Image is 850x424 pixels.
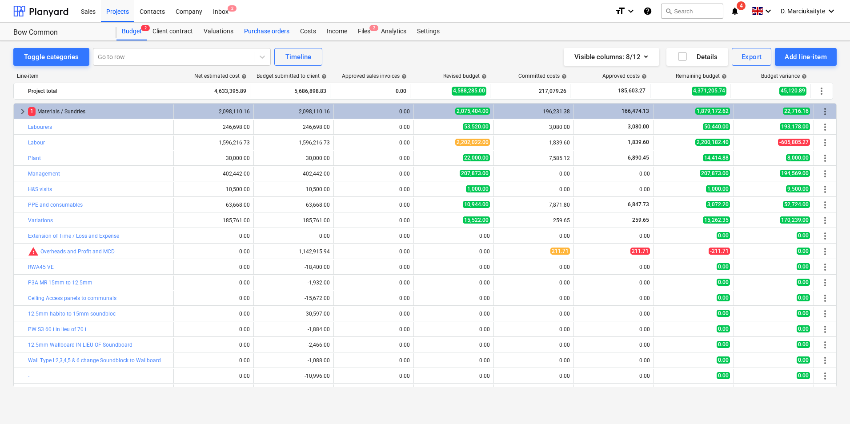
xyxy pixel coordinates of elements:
[695,108,730,115] span: 1,879,172.62
[295,23,321,40] div: Costs
[717,341,730,348] span: 0.00
[28,186,52,192] a: H&S visits
[706,185,730,192] span: 1,000.00
[703,216,730,224] span: 15,262.35
[577,264,650,270] div: 0.00
[497,280,570,286] div: 0.00
[13,28,106,37] div: Bow Common
[497,155,570,161] div: 7,585.12
[337,264,410,270] div: 0.00
[177,155,250,161] div: 30,000.00
[28,155,41,161] a: Plant
[560,74,567,79] span: help
[177,280,250,286] div: 0.00
[460,170,490,177] span: 207,873.00
[257,264,330,270] div: -18,400.00
[615,6,625,16] i: format_size
[257,171,330,177] div: 402,442.00
[717,279,730,286] span: 0.00
[257,311,330,317] div: -30,597.00
[28,107,36,116] span: 1
[621,108,650,114] span: 166,474.13
[17,106,28,117] span: keyboard_arrow_right
[677,51,718,63] div: Details
[177,295,250,301] div: 0.00
[497,233,570,239] div: 0.00
[577,171,650,177] div: 0.00
[257,248,330,255] div: 1,142,915.94
[116,23,147,40] div: Budget
[800,74,807,79] span: help
[177,217,250,224] div: 185,761.00
[116,23,147,40] a: Budget2
[455,139,490,146] span: 2,202,022.00
[443,73,487,79] div: Revised budget
[574,51,649,63] div: Visible columns : 8/12
[463,201,490,208] span: 10,944.00
[257,155,330,161] div: 30,000.00
[820,371,830,381] span: More actions
[376,23,412,40] a: Analytics
[13,73,171,79] div: Line-item
[337,155,410,161] div: 0.00
[257,186,330,192] div: 10,500.00
[177,140,250,146] div: 1,596,216.73
[497,124,570,130] div: 3,080.00
[730,6,739,16] i: notifications
[177,233,250,239] div: 0.00
[700,170,730,177] span: 207,873.00
[717,310,730,317] span: 0.00
[337,342,410,348] div: 0.00
[786,185,810,192] span: 9,500.00
[177,357,250,364] div: 0.00
[228,5,237,12] span: 2
[797,341,810,348] span: 0.00
[577,186,650,192] div: 0.00
[285,51,311,63] div: Timeline
[706,201,730,208] span: 3,072.20
[602,73,647,79] div: Approved costs
[337,171,410,177] div: 0.00
[820,246,830,257] span: More actions
[417,311,490,317] div: 0.00
[480,74,487,79] span: help
[198,23,239,40] div: Valuations
[797,310,810,317] span: 0.00
[321,23,353,40] a: Income
[257,217,330,224] div: 185,761.00
[337,248,410,255] div: 0.00
[353,23,376,40] a: Files2
[28,326,86,332] a: PW S3 60 i in lieu of 70 i
[239,23,295,40] div: Purchase orders
[820,355,830,366] span: More actions
[820,231,830,241] span: More actions
[497,311,570,317] div: 0.00
[177,264,250,270] div: 0.00
[342,73,407,79] div: Approved sales invoices
[820,386,830,397] span: More actions
[177,202,250,208] div: 63,668.00
[254,84,326,98] div: 5,686,898.83
[703,154,730,161] span: 14,414.88
[400,74,407,79] span: help
[337,124,410,130] div: 0.00
[13,48,89,66] button: Toggle categories
[627,201,650,208] span: 6,847.73
[141,25,150,31] span: 2
[28,140,45,146] a: Labour
[497,357,570,364] div: 0.00
[737,1,746,10] span: 4
[417,326,490,332] div: 0.00
[709,248,730,255] span: -211.71
[466,185,490,192] span: 1,000.00
[820,168,830,179] span: More actions
[779,87,806,95] span: 45,120.89
[334,84,406,98] div: 0.00
[28,233,119,239] a: Extension of Time / Loss and Expense
[761,73,807,79] div: Budget variance
[627,139,650,145] span: 1,839.60
[194,73,247,79] div: Net estimated cost
[820,122,830,132] span: More actions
